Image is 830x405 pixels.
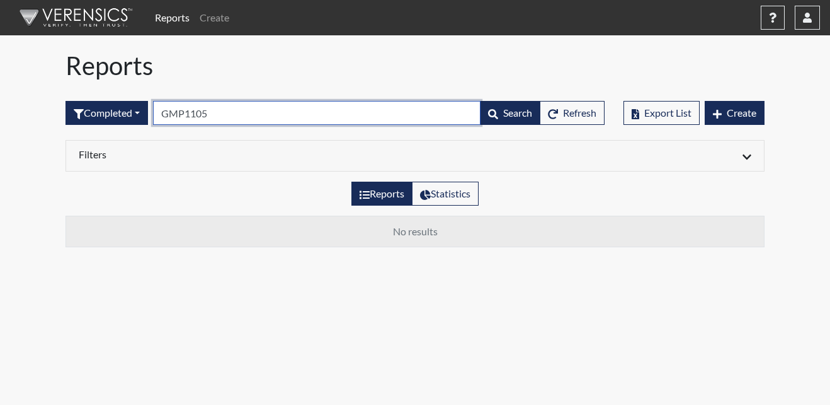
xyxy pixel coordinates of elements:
a: Create [195,5,234,30]
button: Refresh [540,101,605,125]
input: Search by Registration ID, Interview Number, or Investigation Name. [153,101,480,125]
span: Create [727,107,756,119]
a: Reports [150,5,195,30]
h1: Reports [65,50,765,81]
span: Search [503,107,532,119]
button: Create [705,101,765,125]
h6: Filters [79,148,406,160]
td: No results [66,216,765,247]
button: Completed [65,101,148,125]
label: View the list of reports [351,182,412,206]
div: Click to expand/collapse filters [69,148,761,163]
label: View statistics about completed interviews [412,182,479,206]
div: Filter by interview status [65,101,148,125]
button: Export List [623,101,700,125]
span: Export List [644,107,691,119]
span: Refresh [563,107,596,119]
button: Search [480,101,540,125]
